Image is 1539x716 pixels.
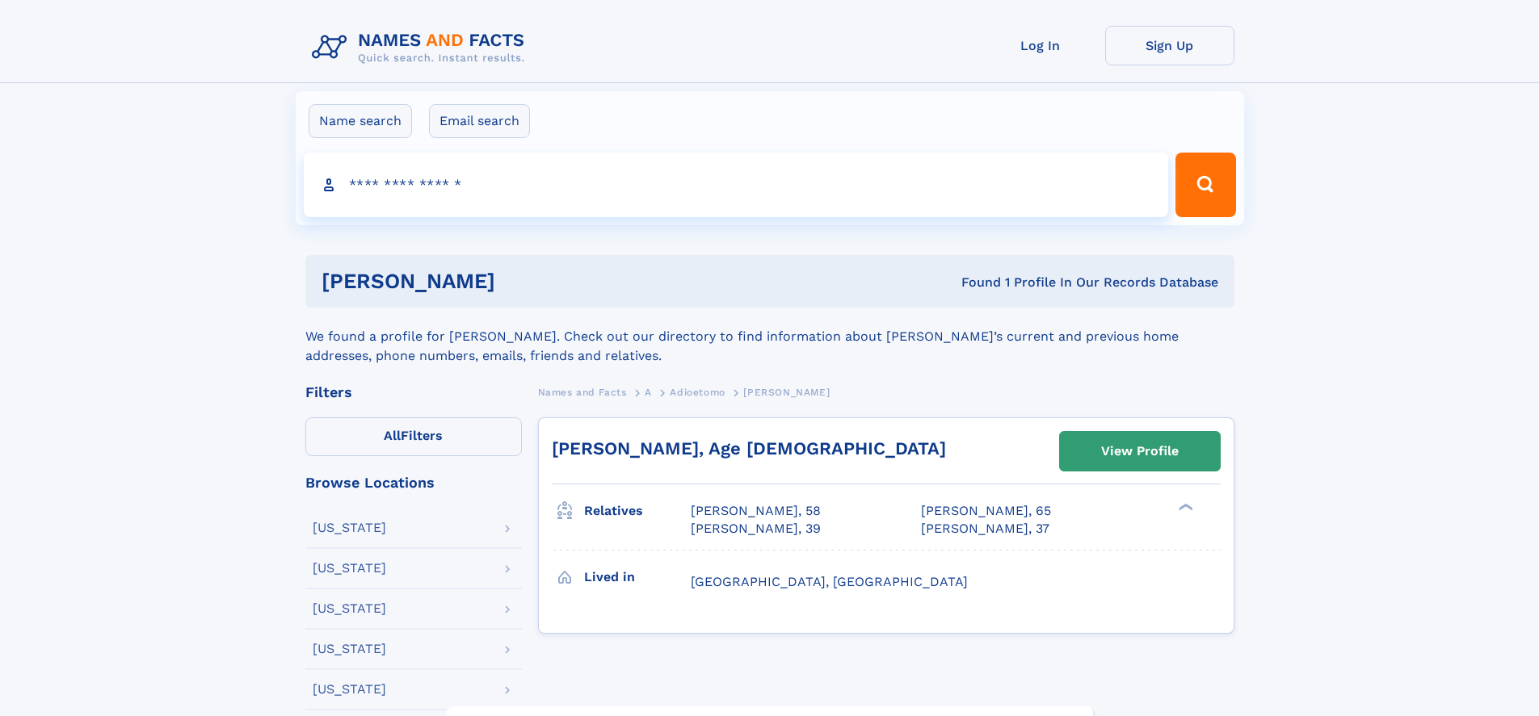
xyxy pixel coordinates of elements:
[691,574,968,589] span: [GEOGRAPHIC_DATA], [GEOGRAPHIC_DATA]
[313,602,386,615] div: [US_STATE]
[384,428,401,443] span: All
[670,382,725,402] a: Adioetomo
[584,497,691,525] h3: Relatives
[728,274,1218,291] div: Found 1 Profile In Our Records Database
[305,26,538,69] img: Logo Names and Facts
[691,520,821,538] a: [PERSON_NAME], 39
[313,643,386,655] div: [US_STATE]
[305,475,522,490] div: Browse Locations
[645,387,652,398] span: A
[1060,432,1220,471] a: View Profile
[976,26,1105,65] a: Log In
[429,104,530,138] label: Email search
[691,502,821,520] a: [PERSON_NAME], 58
[1175,502,1194,513] div: ❯
[309,104,412,138] label: Name search
[313,683,386,696] div: [US_STATE]
[670,387,725,398] span: Adioetomo
[305,417,522,456] label: Filters
[313,521,386,534] div: [US_STATE]
[305,308,1234,366] div: We found a profile for [PERSON_NAME]. Check out our directory to find information about [PERSON_N...
[304,153,1169,217] input: search input
[552,438,946,458] a: [PERSON_NAME], Age [DEMOGRAPHIC_DATA]
[743,387,830,398] span: [PERSON_NAME]
[921,520,1049,538] a: [PERSON_NAME], 37
[313,562,386,575] div: [US_STATE]
[1175,153,1235,217] button: Search Button
[1101,433,1179,470] div: View Profile
[322,271,729,291] h1: [PERSON_NAME]
[538,382,627,402] a: Names and Facts
[645,382,652,402] a: A
[305,385,522,400] div: Filters
[584,563,691,591] h3: Lived in
[921,502,1051,520] a: [PERSON_NAME], 65
[1105,26,1234,65] a: Sign Up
